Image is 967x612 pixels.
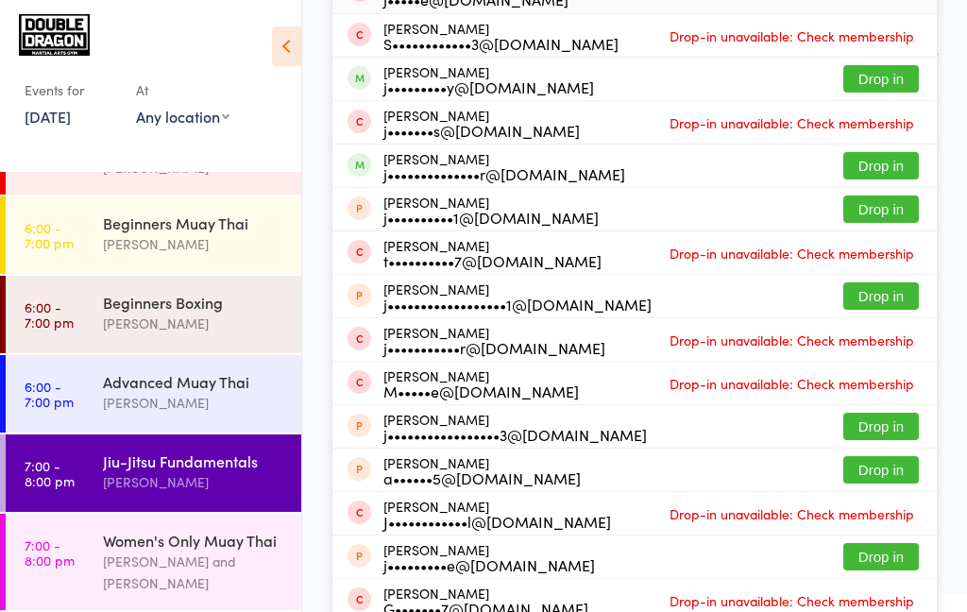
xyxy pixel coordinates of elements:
div: [PERSON_NAME] [383,151,625,181]
div: [PERSON_NAME] [383,325,605,355]
div: [PERSON_NAME] [383,281,652,312]
a: 6:00 -7:00 pmAdvanced Muay Thai[PERSON_NAME] [6,355,301,433]
time: 6:00 - 7:00 pm [25,379,74,409]
div: [PERSON_NAME] [383,195,599,225]
div: Beginners Muay Thai [103,212,285,233]
div: Any location [136,106,229,127]
div: [PERSON_NAME] [383,455,581,485]
a: 6:00 -7:00 pmBeginners Muay Thai[PERSON_NAME] [6,196,301,274]
div: [PERSON_NAME] and [PERSON_NAME] [103,551,285,594]
div: [PERSON_NAME] [383,412,647,442]
div: Events for [25,75,117,106]
span: Drop-in unavailable: Check membership [665,22,919,50]
span: Drop-in unavailable: Check membership [665,500,919,528]
time: 7:00 - 8:00 pm [25,458,75,488]
div: [PERSON_NAME] [383,64,594,94]
button: Drop in [843,282,919,310]
div: j•••••••••y@[DOMAIN_NAME] [383,79,594,94]
div: [PERSON_NAME] [103,471,285,493]
span: Drop-in unavailable: Check membership [665,109,919,137]
div: [PERSON_NAME] [383,368,579,399]
div: j•••••••••e@[DOMAIN_NAME] [383,557,595,572]
time: 7:00 - 8:00 pm [25,537,75,568]
div: [PERSON_NAME] [383,238,602,268]
time: 6:00 - 7:00 pm [25,299,74,330]
div: Jiu-Jitsu Fundamentals [103,450,285,471]
div: t••••••••••7@[DOMAIN_NAME] [383,253,602,268]
a: 6:00 -7:00 pmBeginners Boxing[PERSON_NAME] [6,276,301,353]
div: [PERSON_NAME] [383,108,580,138]
button: Drop in [843,543,919,570]
div: S••••••••••••3@[DOMAIN_NAME] [383,36,619,51]
a: 7:00 -8:00 pmWomen's Only Muay Thai[PERSON_NAME] and [PERSON_NAME] [6,514,301,610]
div: j••••••••••1@[DOMAIN_NAME] [383,210,599,225]
button: Drop in [843,413,919,440]
div: j•••••••••••••••••3@[DOMAIN_NAME] [383,427,647,442]
time: 6:00 - 7:00 pm [25,220,74,250]
div: j•••••••s@[DOMAIN_NAME] [383,123,580,138]
button: Drop in [843,65,919,93]
div: [PERSON_NAME] [383,21,619,51]
div: Women's Only Muay Thai [103,530,285,551]
button: Drop in [843,195,919,223]
div: At [136,75,229,106]
button: Drop in [843,152,919,179]
div: a••••••5@[DOMAIN_NAME] [383,470,581,485]
span: Drop-in unavailable: Check membership [665,239,919,267]
img: Double Dragon Gym [19,14,90,56]
div: [PERSON_NAME] [383,542,595,572]
span: Drop-in unavailable: Check membership [665,369,919,398]
button: Drop in [843,456,919,484]
div: Advanced Muay Thai [103,371,285,392]
a: 7:00 -8:00 pmJiu-Jitsu Fundamentals[PERSON_NAME] [6,434,301,512]
div: j•••••••••••r@[DOMAIN_NAME] [383,340,605,355]
div: [PERSON_NAME] [103,313,285,334]
div: [PERSON_NAME] [383,499,611,529]
div: j••••••••••••••r@[DOMAIN_NAME] [383,166,625,181]
a: [DATE] [25,106,71,127]
div: [PERSON_NAME] [103,392,285,414]
div: J••••••••••••l@[DOMAIN_NAME] [383,514,611,529]
div: Beginners Boxing [103,292,285,313]
span: Drop-in unavailable: Check membership [665,326,919,354]
div: M•••••e@[DOMAIN_NAME] [383,383,579,399]
div: [PERSON_NAME] [103,233,285,255]
div: j••••••••••••••••••1@[DOMAIN_NAME] [383,297,652,312]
